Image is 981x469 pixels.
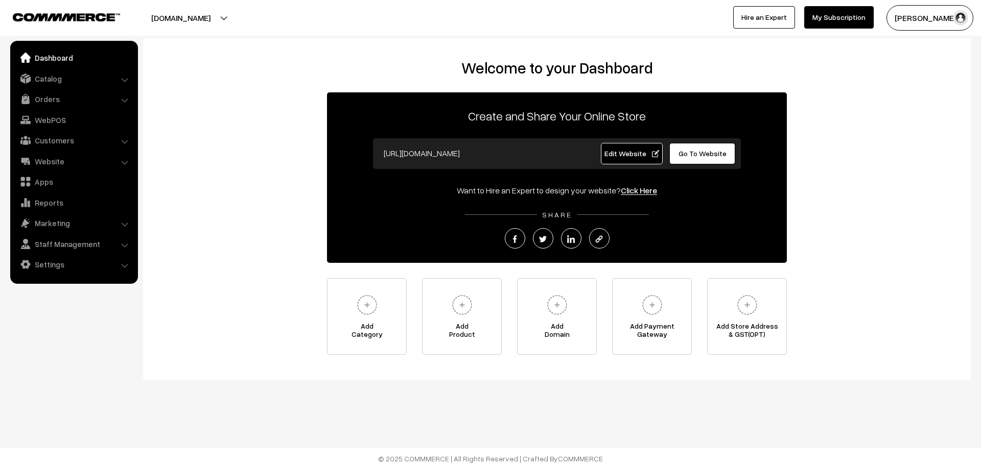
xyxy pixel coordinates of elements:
span: Edit Website [604,149,659,158]
img: plus.svg [733,291,761,319]
a: Edit Website [601,143,663,164]
span: Add Domain [518,322,596,342]
button: [DOMAIN_NAME] [115,5,246,31]
a: Click Here [621,185,657,195]
a: Reports [13,193,134,212]
a: Marketing [13,214,134,232]
img: user [953,10,968,26]
a: Go To Website [669,143,735,164]
img: plus.svg [638,291,666,319]
a: Staff Management [13,235,134,253]
span: SHARE [537,210,577,219]
span: Go To Website [679,149,727,158]
span: Add Payment Gateway [613,322,691,342]
a: Apps [13,172,134,191]
a: Orders [13,90,134,108]
a: COMMMERCE [13,10,102,22]
a: AddDomain [517,278,597,355]
a: Hire an Expert [733,6,795,29]
a: Catalog [13,69,134,88]
span: Add Product [423,322,501,342]
a: AddCategory [327,278,407,355]
img: COMMMERCE [13,13,120,21]
span: Add Store Address & GST(OPT) [708,322,786,342]
a: WebPOS [13,111,134,129]
img: plus.svg [353,291,381,319]
img: plus.svg [448,291,476,319]
a: Dashboard [13,48,134,67]
a: Add Store Address& GST(OPT) [707,278,787,355]
span: Add Category [328,322,406,342]
a: Website [13,152,134,170]
a: COMMMERCE [558,454,603,463]
div: Want to Hire an Expert to design your website? [327,184,787,196]
a: Customers [13,131,134,150]
a: Add PaymentGateway [612,278,692,355]
a: AddProduct [422,278,502,355]
h2: Welcome to your Dashboard [153,59,961,77]
p: Create and Share Your Online Store [327,107,787,125]
a: Settings [13,255,134,274]
img: plus.svg [543,291,571,319]
button: [PERSON_NAME] D [886,5,973,31]
a: My Subscription [804,6,874,29]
